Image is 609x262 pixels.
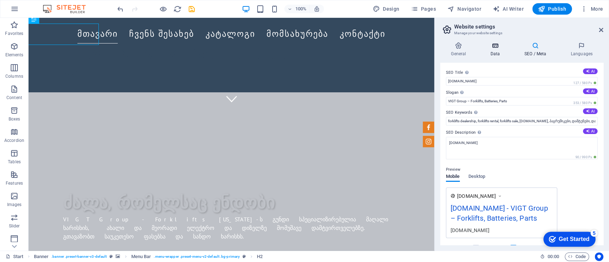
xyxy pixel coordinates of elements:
span: More [580,5,603,12]
span: AI Writer [493,5,524,12]
label: Settings [446,244,469,252]
p: Content [6,95,22,101]
span: Navigator [447,5,481,12]
button: SEO Description [583,128,598,134]
h4: General [440,42,479,57]
i: Undo: Change languages (Ctrl+Z) [116,5,125,13]
span: 127 / 580 Px [572,81,598,86]
nav: breadcrumb [34,252,263,261]
p: Accordion [4,138,24,143]
button: SEO Keywords [583,108,598,114]
p: Slider [9,223,20,229]
p: Boxes [9,116,20,122]
p: Elements [5,52,24,58]
button: undo [116,5,125,13]
span: Click to select. Double-click to edit [34,252,49,261]
div: Design (Ctrl+Alt+Y) [370,3,402,15]
label: SEO Description [446,128,598,137]
p: Favorites [5,31,23,36]
button: save [187,5,196,13]
span: [DOMAIN_NAME] [35,27,166,45]
h4: Data [479,42,513,57]
span: Design [373,5,400,12]
label: SEO Keywords [446,108,598,117]
span: [DOMAIN_NAME] [457,192,496,200]
label: Responsive [520,244,548,252]
img: Editor Logo [41,5,95,13]
button: Usercentrics [595,252,603,261]
h6: Session time [540,252,559,261]
span: Code [568,252,586,261]
div: Preview [446,174,485,187]
h3: Manage your website settings [454,30,589,36]
button: Publish [532,3,572,15]
button: Slogan [583,88,598,94]
span: 00 00 [548,252,559,261]
span: Desktop [468,172,486,182]
span: Mobile [446,172,460,182]
button: Pages [408,3,438,15]
button: Code [565,252,589,261]
button: Navigator [445,3,484,15]
i: Reload page [173,5,182,13]
p: Columns [5,73,23,79]
button: More [578,3,606,15]
p: Tables [8,159,21,165]
p: Features [6,180,23,186]
span: Click to select. Double-click to edit [131,252,151,261]
i: Save (Ctrl+S) [188,5,196,13]
h4: SEO / Meta [513,42,560,57]
h6: 100% [295,5,306,13]
div: [DOMAIN_NAME] - VIGT Group – Forklifts, Batteries, Parts [451,203,553,227]
div: 5 [53,1,60,9]
input: Slogan... [446,97,598,106]
button: 100% [284,5,310,13]
button: reload [173,5,182,13]
label: SEO Title [446,68,598,77]
span: Pages [411,5,436,12]
span: . menu-wrapper .preset-menu-v2-default .bg-primary [154,252,240,261]
label: Noindex [483,244,506,252]
h2: vigt group [35,26,371,47]
span: 90 / 990 Px [574,155,598,160]
span: : [553,254,554,259]
h4: Languages [560,42,603,57]
button: Design [370,3,402,15]
i: This element is a customizable preset [110,255,113,258]
div: Get Started 5 items remaining, 0% complete [6,4,58,19]
span: . banner .preset-banner-v3-default [51,252,107,261]
span: Click to select. Double-click to edit [257,252,263,261]
div: Get Started [21,8,52,14]
label: Slogan [446,88,598,97]
button: AI Writer [490,3,527,15]
a: Click to cancel selection. Double-click to open Pages [6,252,24,261]
span: Publish [538,5,566,12]
i: This element contains a background [116,255,120,258]
p: Preview [446,165,460,174]
i: This element is a customizable preset [243,255,246,258]
button: SEO Title [583,68,598,74]
span: 353 / 580 Px [572,101,598,106]
p: Images [7,202,22,207]
div: [DOMAIN_NAME] [451,226,553,234]
i: On resize automatically adjust zoom level to fit chosen device. [314,6,320,12]
h2: Website settings [454,24,603,30]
